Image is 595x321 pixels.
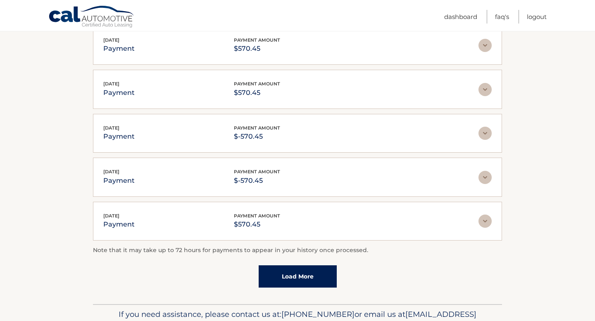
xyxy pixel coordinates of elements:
[281,309,355,319] span: [PHONE_NUMBER]
[103,219,135,230] p: payment
[234,37,280,43] span: payment amount
[478,83,492,96] img: accordion-rest.svg
[234,125,280,131] span: payment amount
[478,171,492,184] img: accordion-rest.svg
[527,10,547,24] a: Logout
[234,169,280,175] span: payment amount
[103,169,119,175] span: [DATE]
[103,43,135,54] p: payment
[234,131,280,142] p: $-570.45
[234,213,280,219] span: payment amount
[103,125,119,131] span: [DATE]
[48,5,135,29] a: Cal Automotive
[103,175,135,186] p: payment
[103,87,135,99] p: payment
[259,265,337,288] a: Load More
[444,10,477,24] a: Dashboard
[234,175,280,186] p: $-570.45
[495,10,509,24] a: FAQ's
[103,131,135,142] p: payment
[103,37,119,43] span: [DATE]
[478,127,492,140] img: accordion-rest.svg
[478,215,492,228] img: accordion-rest.svg
[478,39,492,52] img: accordion-rest.svg
[103,81,119,87] span: [DATE]
[234,219,280,230] p: $570.45
[234,81,280,87] span: payment amount
[234,43,280,54] p: $570.45
[93,245,502,255] p: Note that it may take up to 72 hours for payments to appear in your history once processed.
[103,213,119,219] span: [DATE]
[234,87,280,99] p: $570.45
